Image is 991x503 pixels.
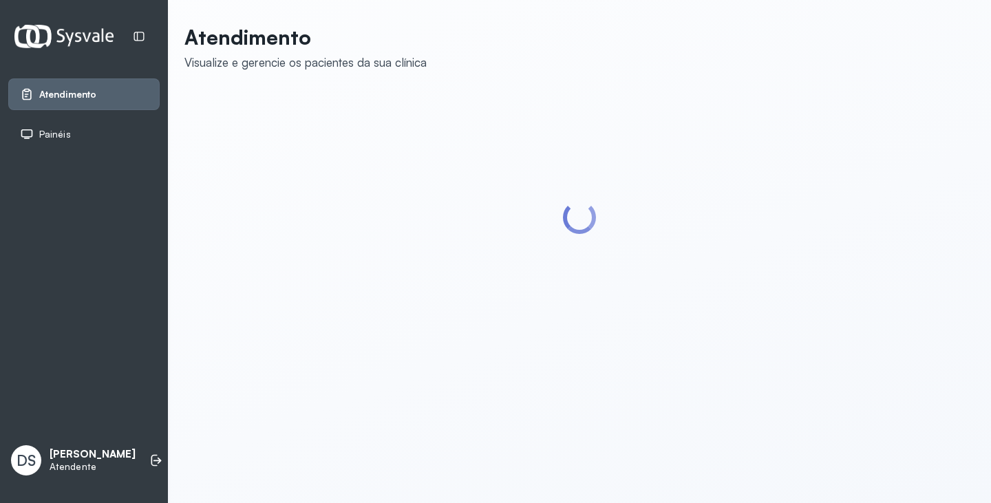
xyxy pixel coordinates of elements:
p: [PERSON_NAME] [50,448,136,461]
img: Logotipo do estabelecimento [14,25,114,47]
p: Atendimento [184,25,427,50]
div: Visualize e gerencie os pacientes da sua clínica [184,55,427,69]
a: Atendimento [20,87,148,101]
span: Painéis [39,129,71,140]
p: Atendente [50,461,136,473]
span: Atendimento [39,89,96,100]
